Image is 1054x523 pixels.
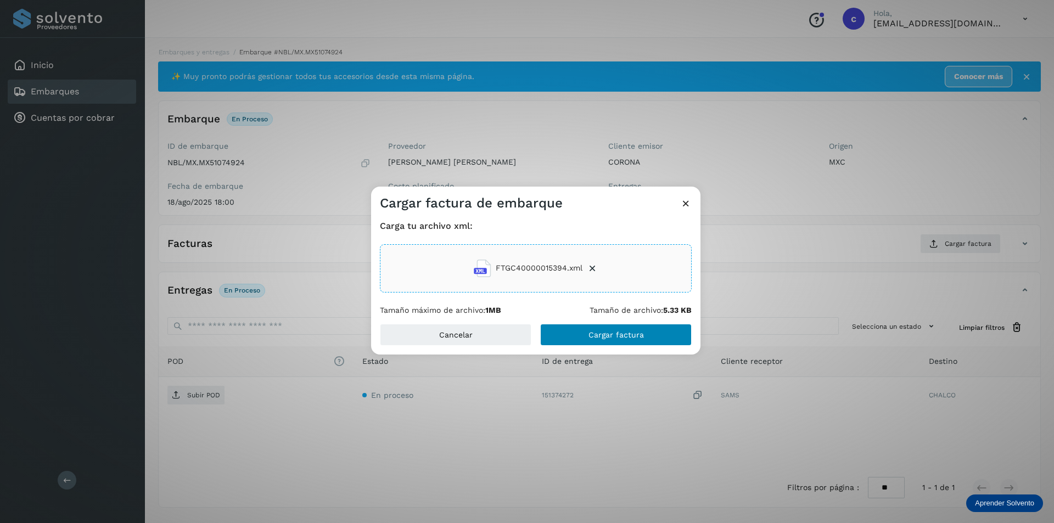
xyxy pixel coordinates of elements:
h4: Carga tu archivo xml: [380,221,692,231]
span: Cancelar [439,331,473,339]
p: Tamaño de archivo: [590,306,692,315]
h3: Cargar factura de embarque [380,195,563,211]
span: Cargar factura [588,331,644,339]
button: Cancelar [380,324,531,346]
b: 1MB [485,306,501,314]
p: Tamaño máximo de archivo: [380,306,501,315]
p: Aprender Solvento [975,499,1034,508]
button: Cargar factura [540,324,692,346]
div: Aprender Solvento [966,494,1043,512]
b: 5.33 KB [663,306,692,314]
span: FTGC40000015394.xml [496,262,582,274]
